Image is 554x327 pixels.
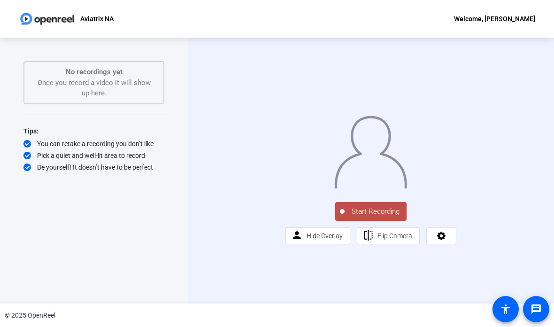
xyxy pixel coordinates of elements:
div: Welcome, [PERSON_NAME] [454,13,535,24]
div: Pick a quiet and well-lit area to record [23,151,164,160]
button: Flip Camera [357,227,420,244]
span: Flip Camera [377,232,412,240]
mat-icon: flip [362,230,374,241]
mat-icon: person [291,230,303,241]
div: Once you record a video it will show up here. [34,67,154,99]
button: Hide Overlay [285,227,350,244]
div: Tips: [23,125,164,137]
span: Hide Overlay [307,232,343,240]
p: Aviatrix NA [80,13,114,24]
img: OpenReel logo [19,9,76,28]
span: Start Recording [345,206,407,217]
mat-icon: message [531,304,542,315]
p: No recordings yet [34,67,154,78]
div: © 2025 OpenReel [5,311,55,320]
button: Start Recording [335,202,407,221]
div: Be yourself! It doesn’t have to be perfect [23,163,164,172]
mat-icon: accessibility [500,304,511,315]
img: overlay [334,111,408,188]
div: You can retake a recording you don’t like [23,139,164,148]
